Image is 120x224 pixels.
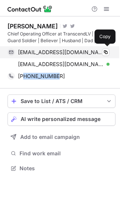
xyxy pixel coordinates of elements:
[18,49,104,56] span: [EMAIL_ADDRESS][DOMAIN_NAME]
[7,4,52,13] img: ContactOut v5.3.10
[21,116,100,122] span: AI write personalized message
[19,165,112,172] span: Notes
[7,130,115,144] button: Add to email campaign
[7,112,115,126] button: AI write personalized message
[20,134,80,140] span: Add to email campaign
[18,61,104,68] span: [EMAIL_ADDRESS][DOMAIN_NAME]
[18,73,65,80] span: [PHONE_NUMBER]
[19,150,112,157] span: Find work email
[7,94,115,108] button: save-profile-one-click
[7,22,58,30] div: [PERSON_NAME]
[21,98,102,104] div: Save to List / ATS / CRM
[7,148,115,159] button: Find work email
[7,31,115,44] div: Chief Operating Officer at TranscendLV | GA State Guard Soldier | Believer | Husband | Dad | Serv...
[7,163,115,174] button: Notes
